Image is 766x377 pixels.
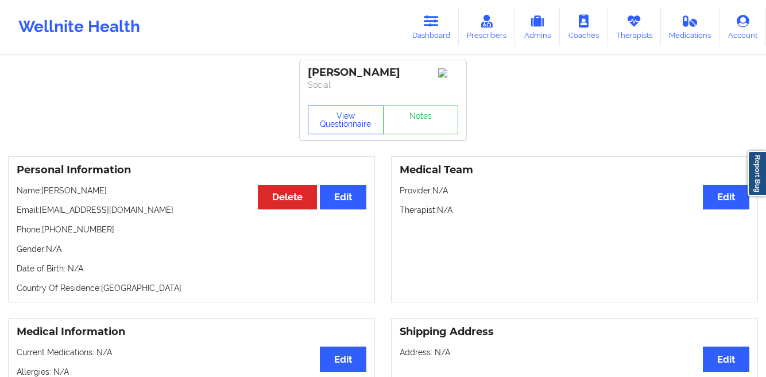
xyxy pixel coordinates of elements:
h3: Personal Information [17,164,366,177]
a: Medications [661,8,720,46]
p: Phone: [PHONE_NUMBER] [17,224,366,235]
h3: Medical Information [17,325,366,339]
p: Address: N/A [400,347,749,358]
h3: Shipping Address [400,325,749,339]
button: Edit [320,185,366,209]
a: Dashboard [404,8,459,46]
a: Account [719,8,766,46]
button: Delete [258,185,317,209]
button: Edit [703,185,749,209]
p: Therapist: N/A [400,204,749,216]
h3: Medical Team [400,164,749,177]
p: Country Of Residence: [GEOGRAPHIC_DATA] [17,282,366,294]
a: Admins [515,8,560,46]
p: Date of Birth: N/A [17,263,366,274]
img: Image%2Fplaceholer-image.png [438,68,458,77]
button: View Questionnaire [308,106,384,134]
p: Name: [PERSON_NAME] [17,185,366,196]
p: Social [308,79,458,91]
p: Email: [EMAIL_ADDRESS][DOMAIN_NAME] [17,204,366,216]
p: Current Medications: N/A [17,347,366,358]
a: Notes [383,106,459,134]
a: Report Bug [748,151,766,196]
p: Gender: N/A [17,243,366,255]
a: Therapists [608,8,661,46]
button: Edit [320,347,366,371]
p: Provider: N/A [400,185,749,196]
div: [PERSON_NAME] [308,66,458,79]
a: Coaches [560,8,608,46]
a: Prescribers [459,8,516,46]
button: Edit [703,347,749,371]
